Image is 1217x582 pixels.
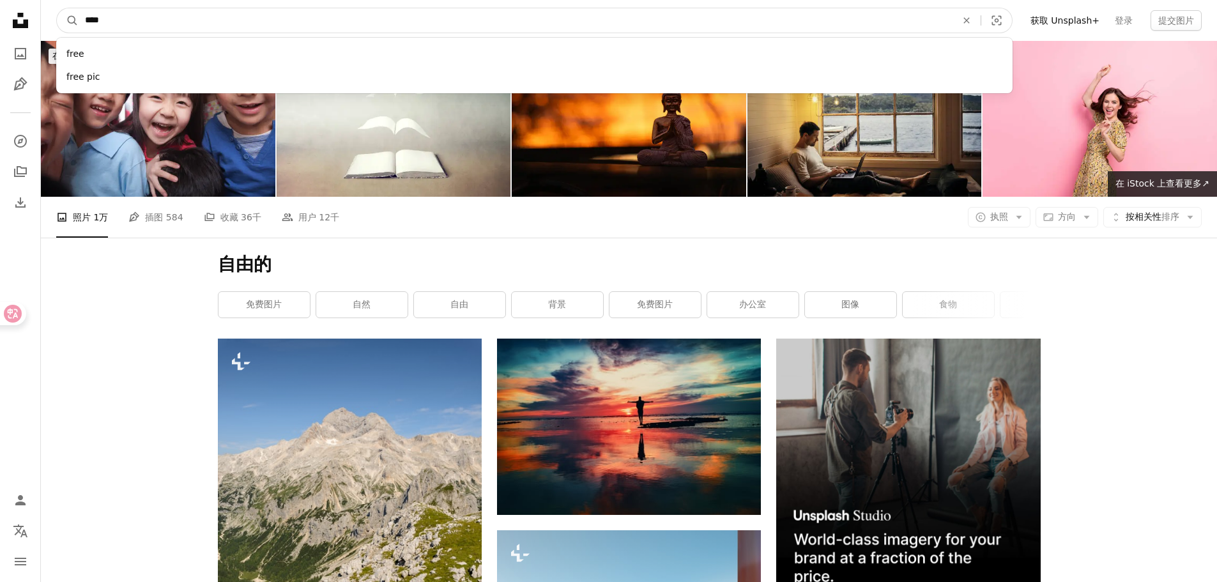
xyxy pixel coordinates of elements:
img: 开朗漂亮的人飞发型好心情泡吧空闲时间隔离在粉红色的背景上的肖像 [983,41,1217,197]
button: 方向 [1036,207,1098,227]
font: 自然 [353,299,371,309]
a: 登录 [1107,10,1140,31]
a: 登录 / 注册 [8,487,33,513]
font: 方向 [1058,211,1076,222]
font: 插图 [145,212,163,222]
div: free pic [56,66,1013,89]
button: 搜索 Unsplash [57,8,79,33]
font: 12千 [319,212,339,222]
font: 在 iStock 上浏览优质图片 [52,50,157,61]
a: 首页 — Unsplash [8,8,33,36]
button: 提交图片 [1151,10,1202,31]
a: 免费图片 [218,292,310,318]
div: free [56,43,1013,66]
font: 按相关性 [1126,211,1161,222]
button: 视觉搜索 [981,8,1012,33]
button: 菜单 [8,549,33,574]
font: 用户 [298,212,316,222]
img: 站在被水包围的岩石上的人的轮廓 [497,339,761,514]
font: 免费图片 [637,299,673,309]
a: 自然 [316,292,408,318]
a: 用户 12千 [282,197,339,238]
a: 插图 [8,72,33,97]
a: 获取 Unsplash+ [1023,10,1107,31]
font: 排序 [1161,211,1179,222]
button: 清除 [953,8,981,33]
a: 免费图片 [609,292,701,318]
font: 36千 [241,212,261,222]
a: 照片 [8,41,33,66]
font: 自由 [450,299,468,309]
font: 收藏 [220,212,238,222]
font: 自由的 [218,254,272,275]
img: 超现实主义书籍概念书页从书中飞出 [277,41,511,197]
a: 食物 [903,292,994,318]
font: 获取 Unsplash+ [1030,15,1099,26]
font: 图像 [841,299,859,309]
font: 背景 [548,299,566,309]
a: 办公室 [707,292,799,318]
form: 在全站范围内查找视觉效果 [56,8,1013,33]
button: 按相关性排序 [1103,207,1202,227]
a: 在 iStock 上浏览优质图片|在 iStock 上享受 20% 折扣↗ [41,41,291,72]
a: 站在被水包围的岩石上的人的轮廓 [497,421,761,433]
a: 花朵 [1000,292,1092,318]
a: 在 iStock 上查看更多↗ [1108,171,1217,197]
a: 图像 [805,292,896,318]
font: ↗ [1202,178,1209,188]
a: 一座长满草和岩石的岩石山 [218,530,482,542]
font: 免费图片 [246,299,282,309]
a: 下载历史记录 [8,190,33,215]
font: 食物 [939,299,957,309]
font: 执照 [990,211,1008,222]
a: 收藏 36千 [204,197,261,238]
font: 花朵 [1037,299,1055,309]
a: 自由 [414,292,505,318]
font: 登录 [1115,15,1133,26]
button: 语言 [8,518,33,544]
a: 收藏 [8,159,33,185]
img: 远离尘世……或者不完全远离 [747,41,982,197]
font: 办公室 [739,299,766,309]
a: 背景 [512,292,603,318]
font: 在 iStock 上查看更多 [1115,178,1202,188]
img: 微笑的中国孩子 [41,41,275,197]
img: 日出时柔和的自然光照亮了冥想佛像的轮廓 [512,41,746,197]
a: 插图 584 [128,197,183,238]
a: 探索 [8,128,33,154]
font: 提交图片 [1158,15,1194,26]
font: 584 [166,212,183,222]
button: 执照 [968,207,1030,227]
